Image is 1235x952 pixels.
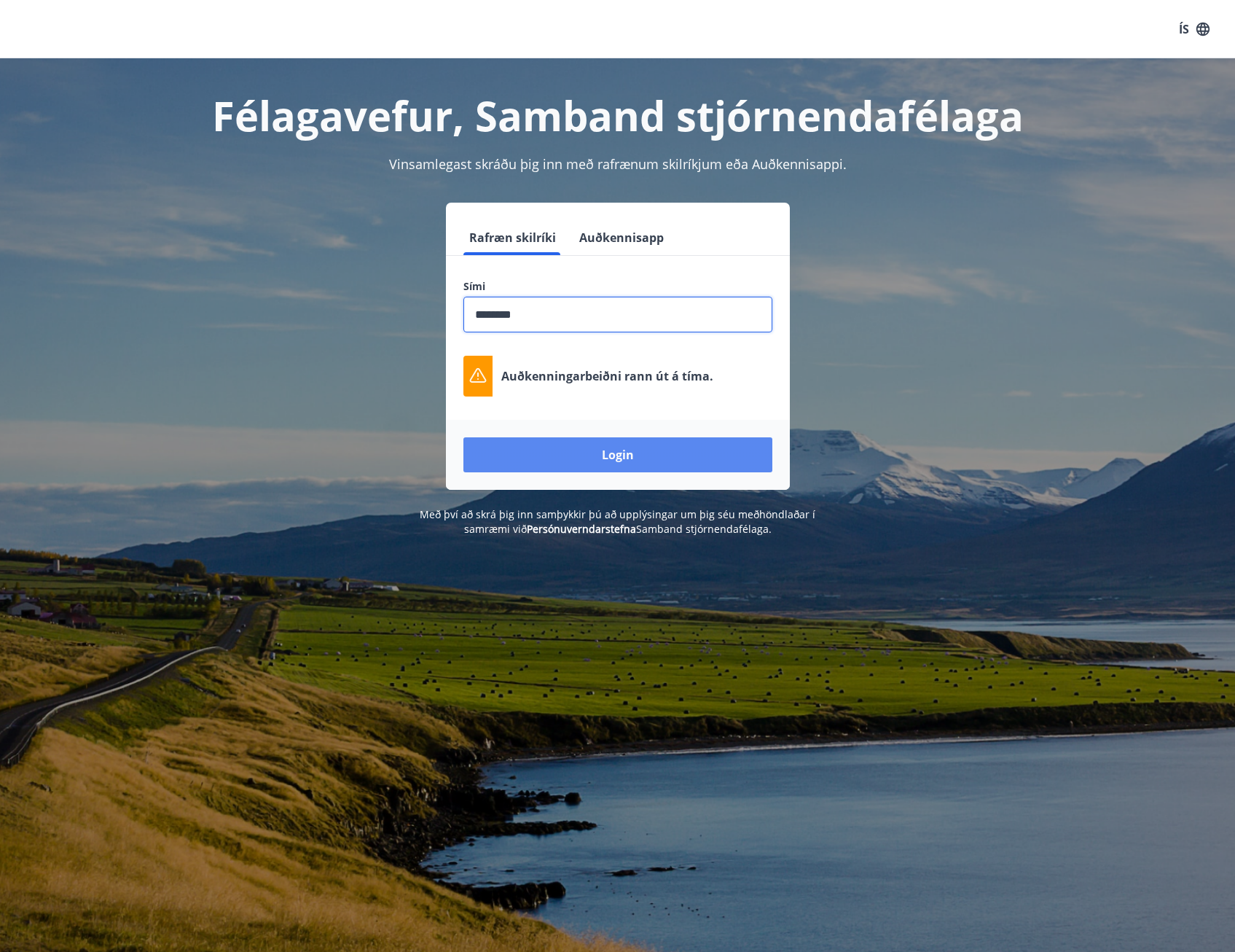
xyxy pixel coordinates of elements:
[463,220,562,255] button: Rafræn skilríki
[389,155,847,173] span: Vinsamlegast skráðu þig inn með rafrænum skilríkjum eða Auðkennisappi.
[420,507,815,536] span: Með því að skrá þig inn samþykkir þú að upplýsingar um þig séu meðhöndlaðar í samræmi við Samband...
[573,220,670,255] button: Auðkennisapp
[501,368,713,384] p: Auðkenningarbeiðni rann út á tíma.
[463,437,772,472] button: Login
[111,87,1125,143] h1: Félagavefur, Samband stjórnendafélaga
[1171,16,1218,42] button: ÍS
[463,279,772,294] label: Sími
[527,522,636,536] a: Persónuverndarstefna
